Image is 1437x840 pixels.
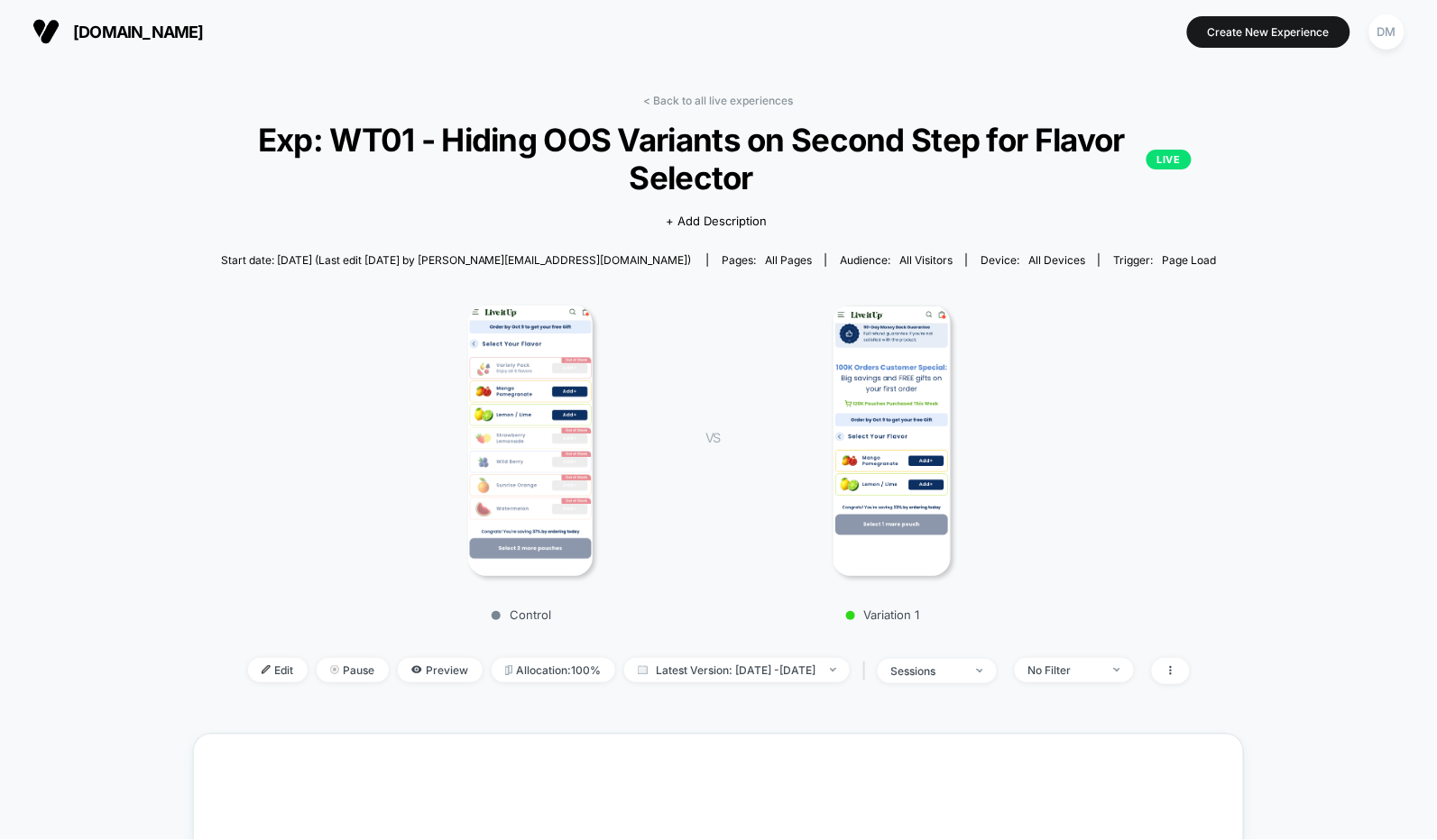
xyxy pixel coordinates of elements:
[32,18,60,45] img: Visually logo
[624,658,850,682] span: Latest Version: [DATE] - [DATE]
[1114,668,1120,671] img: end
[505,665,512,675] img: rebalance
[73,23,204,41] span: [DOMAIN_NAME]
[317,658,389,682] span: Pause
[977,669,983,672] img: end
[765,253,812,267] span: all pages
[966,253,1099,267] span: Device:
[1162,253,1216,267] span: Page Load
[398,658,483,682] span: Preview
[27,17,209,46] button: [DOMAIN_NAME]
[1364,14,1410,50] button: DM
[1113,253,1216,267] div: Trigger:
[666,213,767,231] span: + Add Description
[840,253,953,267] div: Audience:
[1028,253,1085,267] span: all devices
[1147,150,1192,169] p: LIVE
[492,658,615,682] span: Allocation: 100%
[1028,663,1101,677] div: No Filter
[899,253,953,267] span: All Visitors
[373,607,669,622] p: Control
[891,664,963,678] div: sessions
[638,665,648,674] img: calendar
[468,306,593,576] img: Control main
[1369,14,1405,50] div: DM
[722,253,812,267] div: Pages:
[738,607,1027,622] p: Variation 1
[859,658,878,684] span: |
[705,430,720,445] span: VS
[248,658,308,682] span: Edit
[833,306,951,576] img: Variation 1 main
[221,253,692,267] span: Start date: [DATE] (Last edit [DATE] by [PERSON_NAME][EMAIL_ADDRESS][DOMAIN_NAME])
[644,94,794,107] a: < Back to all live experiences
[245,121,1192,196] span: Exp: WT01 - Hiding OOS Variants on Second Step for Flavor Selector
[1187,16,1350,48] button: Create New Experience
[330,665,339,674] img: end
[262,665,271,674] img: edit
[830,668,836,671] img: end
